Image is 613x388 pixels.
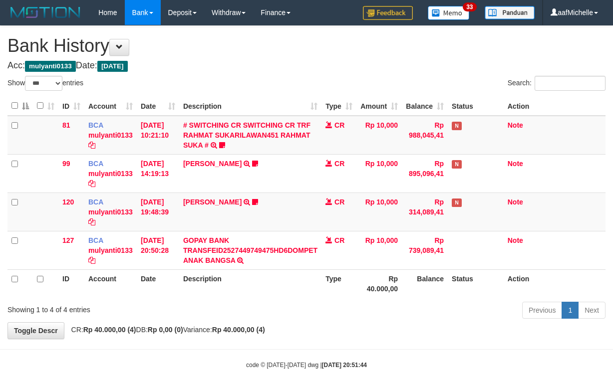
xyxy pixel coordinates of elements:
th: Action [504,96,606,116]
span: 99 [62,160,70,168]
small: code © [DATE]-[DATE] dwg | [246,362,367,369]
th: Action [504,269,606,298]
th: : activate to sort column ascending [33,96,58,116]
h4: Acc: Date: [7,61,606,71]
td: Rp 10,000 [356,116,402,155]
a: 1 [562,302,579,319]
label: Show entries [7,76,83,91]
th: Date: activate to sort column ascending [137,96,179,116]
span: CR [334,121,344,129]
span: Has Note [452,122,462,130]
span: CR [334,160,344,168]
span: CR: DB: Variance: [66,326,265,334]
td: [DATE] 10:21:10 [137,116,179,155]
th: : activate to sort column descending [7,96,33,116]
span: CR [334,236,344,244]
a: GOPAY BANK TRANSFEID2527449749475HD6DOMPET ANAK BANGSA [183,236,317,264]
a: Note [508,121,523,129]
img: panduan.png [485,6,535,19]
span: BCA [88,198,103,206]
th: Type: activate to sort column ascending [321,96,356,116]
a: mulyanti0133 [88,246,133,254]
td: [DATE] 20:50:28 [137,231,179,269]
th: Balance [402,269,448,298]
th: Description [179,269,321,298]
a: Copy mulyanti0133 to clipboard [88,180,95,188]
th: ID [58,269,84,298]
a: Toggle Descr [7,322,64,339]
span: Has Note [452,160,462,169]
span: 33 [463,2,476,11]
select: Showentries [25,76,62,91]
span: BCA [88,160,103,168]
td: [DATE] 19:48:39 [137,193,179,231]
a: Previous [522,302,562,319]
a: [PERSON_NAME] [183,198,242,206]
img: Button%20Memo.svg [428,6,470,20]
td: [DATE] 14:19:13 [137,154,179,193]
td: Rp 895,096,41 [402,154,448,193]
th: Status [448,96,504,116]
th: Balance: activate to sort column ascending [402,96,448,116]
th: Status [448,269,504,298]
span: BCA [88,236,103,244]
a: mulyanti0133 [88,208,133,216]
a: Copy mulyanti0133 to clipboard [88,218,95,226]
th: Account [84,269,137,298]
span: Has Note [452,198,462,207]
span: 81 [62,121,70,129]
span: mulyanti0133 [25,61,76,72]
td: Rp 739,089,41 [402,231,448,269]
a: [PERSON_NAME] [183,160,242,168]
th: Type [321,269,356,298]
th: ID: activate to sort column ascending [58,96,84,116]
div: Showing 1 to 4 of 4 entries [7,301,248,315]
a: mulyanti0133 [88,170,133,178]
strong: Rp 0,00 (0) [148,326,183,334]
td: Rp 10,000 [356,231,402,269]
img: MOTION_logo.png [7,5,83,20]
span: 127 [62,236,74,244]
span: CR [334,198,344,206]
a: Copy mulyanti0133 to clipboard [88,256,95,264]
th: Account: activate to sort column ascending [84,96,137,116]
td: Rp 314,089,41 [402,193,448,231]
a: Note [508,198,523,206]
span: 120 [62,198,74,206]
td: Rp 10,000 [356,154,402,193]
img: Feedback.jpg [363,6,413,20]
a: Note [508,236,523,244]
a: # SWITCHING CR SWITCHING CR TRF RAHMAT SUKARILAWAN451 RAHMAT SUKA # [183,121,310,149]
td: Rp 10,000 [356,193,402,231]
label: Search: [508,76,606,91]
th: Amount: activate to sort column ascending [356,96,402,116]
a: Copy mulyanti0133 to clipboard [88,141,95,149]
td: Rp 988,045,41 [402,116,448,155]
strong: Rp 40.000,00 (4) [212,326,265,334]
th: Date [137,269,179,298]
a: Note [508,160,523,168]
strong: Rp 40.000,00 (4) [83,326,136,334]
span: BCA [88,121,103,129]
strong: [DATE] 20:51:44 [322,362,367,369]
span: [DATE] [97,61,128,72]
a: mulyanti0133 [88,131,133,139]
a: Next [578,302,606,319]
th: Description: activate to sort column ascending [179,96,321,116]
input: Search: [535,76,606,91]
h1: Bank History [7,36,606,56]
th: Rp 40.000,00 [356,269,402,298]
